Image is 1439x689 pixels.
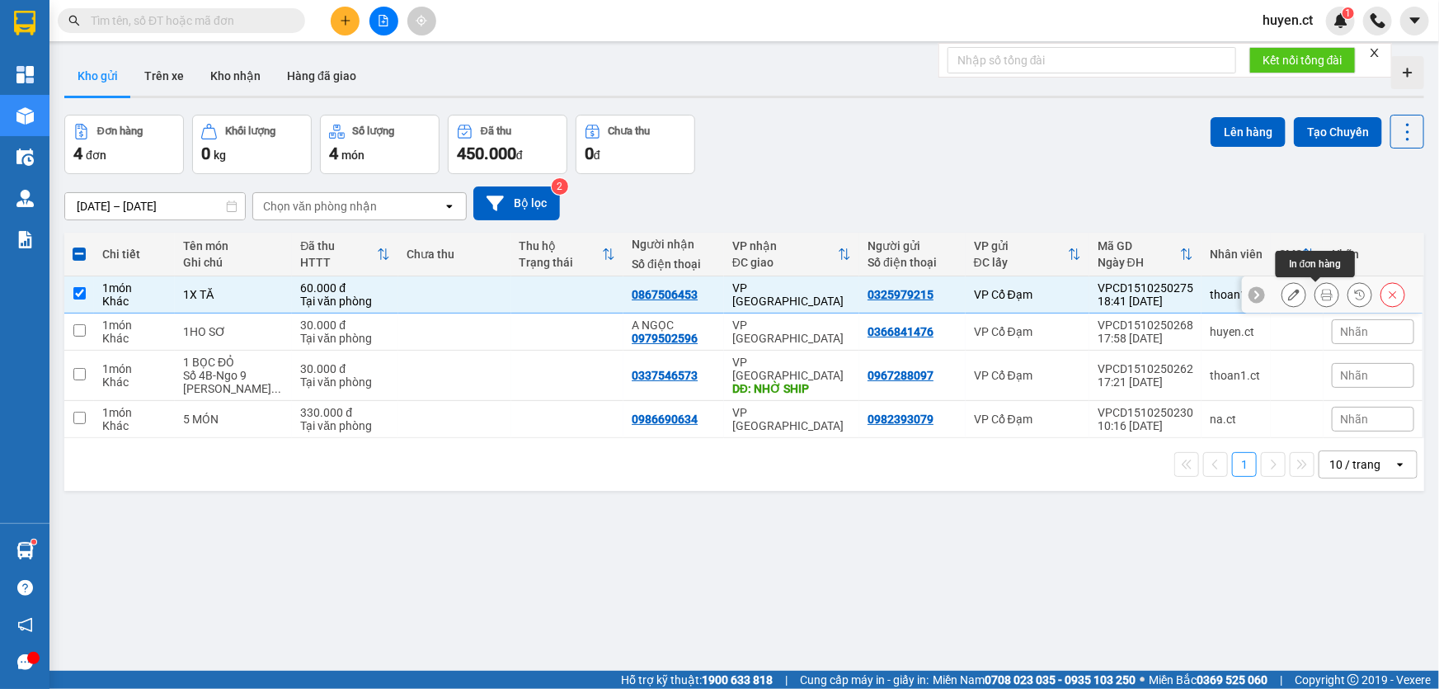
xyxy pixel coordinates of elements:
[300,256,377,269] div: HTTT
[732,256,838,269] div: ĐC giao
[300,281,390,295] div: 60.000 đ
[732,406,851,432] div: VP [GEOGRAPHIC_DATA]
[632,413,698,426] div: 0986690634
[481,125,511,137] div: Đã thu
[16,107,34,125] img: warehouse-icon
[1098,406,1193,419] div: VPCD1510250230
[1098,319,1193,332] div: VPCD1510250268
[353,125,395,137] div: Số lượng
[732,382,851,395] div: DĐ: NHỜ SHIP
[1332,248,1414,261] div: Nhãn
[732,281,851,308] div: VP [GEOGRAPHIC_DATA]
[1369,47,1380,59] span: close
[183,288,284,301] div: 1X TĂ
[552,178,568,195] sup: 2
[97,125,143,137] div: Đơn hàng
[868,369,933,382] div: 0967288097
[183,413,284,426] div: 5 MÓN
[102,375,167,389] div: Khác
[300,362,390,375] div: 30.000 đ
[520,239,603,252] div: Thu hộ
[632,288,698,301] div: 0867506453
[183,239,284,252] div: Tên món
[1341,369,1369,382] span: Nhãn
[86,149,106,162] span: đơn
[320,115,440,174] button: Số lượng4món
[1391,56,1424,89] div: Tạo kho hàng mới
[16,231,34,248] img: solution-icon
[17,580,33,596] span: question-circle
[378,15,389,26] span: file-add
[1343,7,1354,19] sup: 1
[16,149,34,166] img: warehouse-icon
[868,325,933,338] div: 0366841476
[632,257,716,271] div: Số điện thoại
[1341,413,1369,426] span: Nhãn
[1345,7,1351,19] span: 1
[632,332,698,345] div: 0979502596
[1211,117,1286,147] button: Lên hàng
[14,11,35,35] img: logo-vxr
[1347,674,1359,686] span: copyright
[632,369,698,382] div: 0337546573
[64,115,184,174] button: Đơn hàng4đơn
[1408,13,1423,28] span: caret-down
[632,238,716,251] div: Người nhận
[197,56,274,96] button: Kho nhận
[732,239,838,252] div: VP nhận
[974,369,1081,382] div: VP Cổ Đạm
[102,248,167,261] div: Chi tiết
[154,40,689,61] li: Cổ Đạm, xã [GEOGRAPHIC_DATA], [GEOGRAPHIC_DATA]
[300,239,377,252] div: Đã thu
[443,200,456,213] svg: open
[1210,369,1263,382] div: thoan1.ct
[102,295,167,308] div: Khác
[594,149,600,162] span: đ
[102,362,167,375] div: 1 món
[68,15,80,26] span: search
[800,671,929,689] span: Cung cấp máy in - giấy in:
[785,671,788,689] span: |
[192,115,312,174] button: Khối lượng0kg
[1294,117,1382,147] button: Tạo Chuyến
[1210,288,1263,301] div: thoan1.ct
[1098,332,1193,345] div: 17:58 [DATE]
[473,186,560,220] button: Bộ lọc
[974,256,1068,269] div: ĐC lấy
[274,56,369,96] button: Hàng đã giao
[16,66,34,83] img: dashboard-icon
[300,332,390,345] div: Tại văn phòng
[407,7,436,35] button: aim
[21,120,192,147] b: GỬI : VP Cổ Đạm
[183,369,284,395] div: Số 4B-Ngo 9 Đường Lê Đức Thọ Mỹ Đình 2
[585,144,594,163] span: 0
[576,115,695,174] button: Chưa thu0đ
[1249,47,1356,73] button: Kết nối tổng đài
[974,325,1081,338] div: VP Cổ Đạm
[985,673,1136,687] strong: 0708 023 035 - 0935 103 250
[974,288,1081,301] div: VP Cổ Đạm
[1098,295,1193,308] div: 18:41 [DATE]
[102,419,167,432] div: Khác
[448,115,567,174] button: Đã thu450.000đ
[511,233,624,276] th: Toggle SortBy
[1098,281,1193,295] div: VPCD1510250275
[183,256,284,269] div: Ghi chú
[341,149,364,162] span: món
[340,15,351,26] span: plus
[1280,671,1282,689] span: |
[1210,413,1263,426] div: na.ct
[21,21,103,103] img: logo.jpg
[1371,13,1385,28] img: phone-icon
[64,56,131,96] button: Kho gửi
[369,7,398,35] button: file-add
[300,319,390,332] div: 30.000 đ
[868,413,933,426] div: 0982393079
[1341,325,1369,338] span: Nhãn
[702,673,773,687] strong: 1900 633 818
[16,190,34,207] img: warehouse-icon
[1210,248,1263,261] div: Nhân viên
[1149,671,1267,689] span: Miền Bắc
[868,239,957,252] div: Người gửi
[1279,248,1302,261] div: SMS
